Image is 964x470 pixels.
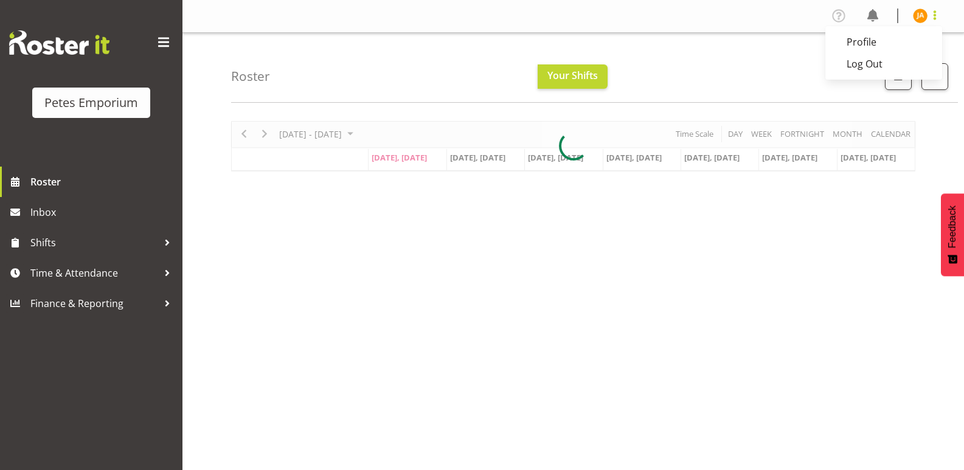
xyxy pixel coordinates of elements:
div: Petes Emporium [44,94,138,112]
span: Your Shifts [547,69,598,82]
span: Shifts [30,233,158,252]
span: Finance & Reporting [30,294,158,313]
button: Your Shifts [538,64,608,89]
span: Inbox [30,203,176,221]
img: jeseryl-armstrong10788.jpg [913,9,928,23]
a: Log Out [825,53,942,75]
h4: Roster [231,69,270,83]
a: Profile [825,31,942,53]
img: Rosterit website logo [9,30,109,55]
span: Time & Attendance [30,264,158,282]
button: Feedback - Show survey [941,193,964,276]
span: Roster [30,173,176,191]
span: Feedback [947,206,958,248]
